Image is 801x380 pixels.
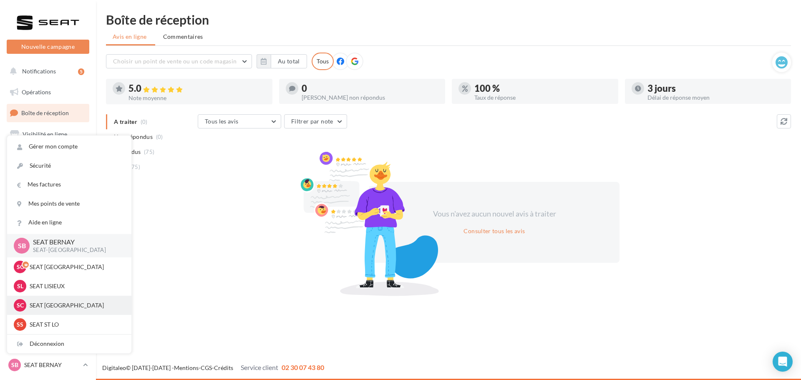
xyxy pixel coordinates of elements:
a: Mes factures [7,175,131,194]
a: Médiathèque [5,188,91,205]
a: Campagnes DataOnDemand [5,257,91,282]
p: SEAT LISIEUX [30,282,121,290]
span: SC [17,263,24,271]
a: Crédits [214,364,233,371]
span: Opérations [22,88,51,96]
a: PLV et print personnalisable [5,229,91,254]
button: Au total [257,54,307,68]
a: CGS [201,364,212,371]
button: Consulter tous les avis [460,226,528,236]
span: Notifications [22,68,56,75]
p: SEAT [GEOGRAPHIC_DATA] [30,301,121,310]
a: Contacts [5,167,91,184]
p: SEAT BERNAY [33,237,118,247]
span: SB [11,361,18,369]
div: Taux de réponse [474,95,612,101]
span: Visibilité en ligne [23,131,67,138]
p: SEAT-[GEOGRAPHIC_DATA] [33,247,118,254]
button: Choisir un point de vente ou un code magasin [106,54,252,68]
div: Vous n'avez aucun nouvel avis à traiter [423,209,566,219]
div: [PERSON_NAME] non répondus [302,95,439,101]
button: Filtrer par note [284,114,347,128]
a: Campagnes [5,146,91,164]
span: (0) [156,133,163,140]
span: (75) [144,148,154,155]
div: Tous [312,53,334,70]
span: SC [17,301,24,310]
a: Sécurité [7,156,131,175]
a: Mentions [174,364,199,371]
div: Déconnexion [7,335,131,353]
a: Opérations [5,83,91,101]
button: Tous les avis [198,114,281,128]
a: Digitaleo [102,364,126,371]
span: SB [18,241,26,250]
a: Mes points de vente [7,194,131,213]
div: Délai de réponse moyen [647,95,785,101]
span: Service client [241,363,278,371]
a: Calendrier [5,209,91,226]
p: SEAT ST LO [30,320,121,329]
span: 02 30 07 43 80 [282,363,324,371]
span: (75) [130,164,140,170]
div: Boîte de réception [106,13,791,26]
button: Notifications 5 [5,63,88,80]
a: Gérer mon compte [7,137,131,156]
span: Tous les avis [205,118,239,125]
div: 0 [302,84,439,93]
span: SS [17,320,23,329]
span: Non répondus [114,133,153,141]
p: SEAT BERNAY [24,361,80,369]
div: Open Intercom Messenger [773,352,793,372]
a: Visibilité en ligne [5,126,91,143]
button: Au total [271,54,307,68]
a: Aide en ligne [7,213,131,232]
p: SEAT [GEOGRAPHIC_DATA] [30,263,121,271]
div: 5 [78,68,84,75]
div: 5.0 [128,84,266,93]
span: Choisir un point de vente ou un code magasin [113,58,237,65]
div: Note moyenne [128,95,266,101]
span: Boîte de réception [21,109,69,116]
span: Commentaires [163,33,203,40]
a: Boîte de réception [5,104,91,122]
div: 100 % [474,84,612,93]
button: Nouvelle campagne [7,40,89,54]
span: © [DATE]-[DATE] - - - [102,364,324,371]
a: SB SEAT BERNAY [7,357,89,373]
div: 3 jours [647,84,785,93]
span: SL [17,282,23,290]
